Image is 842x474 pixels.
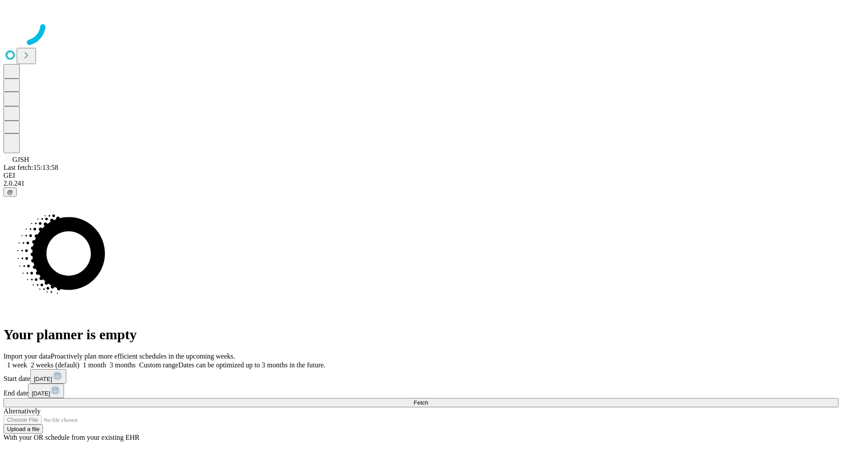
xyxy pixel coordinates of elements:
[414,399,428,406] span: Fetch
[31,361,79,369] span: 2 weeks (default)
[4,407,40,415] span: Alternatively
[4,180,838,187] div: 2.0.241
[32,390,50,397] span: [DATE]
[4,187,17,197] button: @
[4,434,139,441] span: With your OR schedule from your existing EHR
[30,369,66,384] button: [DATE]
[51,352,235,360] span: Proactively plan more efficient schedules in the upcoming weeks.
[7,361,27,369] span: 1 week
[4,352,51,360] span: Import your data
[4,172,838,180] div: GEI
[178,361,325,369] span: Dates can be optimized up to 3 months in the future.
[4,424,43,434] button: Upload a file
[4,327,838,343] h1: Your planner is empty
[28,384,64,398] button: [DATE]
[4,384,838,398] div: End date
[34,376,52,382] span: [DATE]
[83,361,106,369] span: 1 month
[12,156,29,163] span: GJSH
[139,361,178,369] span: Custom range
[4,369,838,384] div: Start date
[4,164,58,171] span: Last fetch: 15:13:58
[110,361,136,369] span: 3 months
[4,398,838,407] button: Fetch
[7,189,13,195] span: @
